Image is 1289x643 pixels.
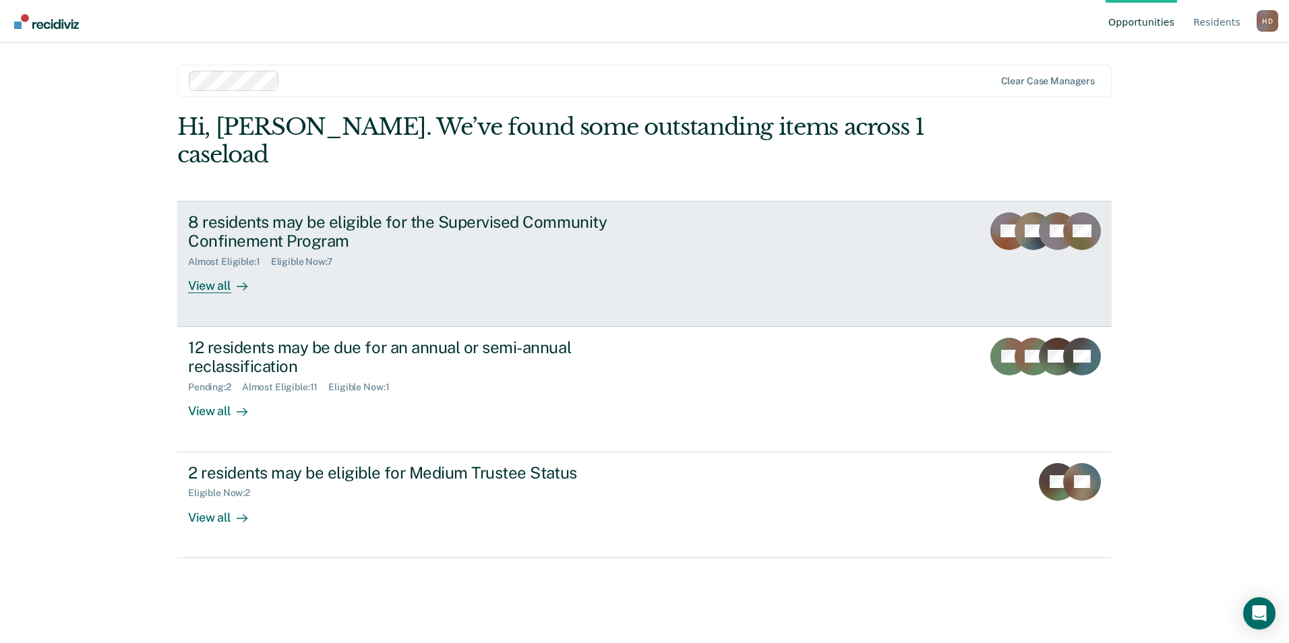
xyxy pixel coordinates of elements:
img: Recidiviz [14,14,79,29]
a: 12 residents may be due for an annual or semi-annual reclassificationPending:2Almost Eligible:11E... [177,327,1112,452]
div: Clear case managers [1001,75,1095,87]
div: H D [1257,10,1278,32]
div: Almost Eligible : 11 [242,381,329,393]
div: Pending : 2 [188,381,242,393]
div: Hi, [PERSON_NAME]. We’ve found some outstanding items across 1 caseload [177,113,925,169]
div: Almost Eligible : 1 [188,256,271,268]
div: Eligible Now : 1 [328,381,400,393]
a: 2 residents may be eligible for Medium Trustee StatusEligible Now:2View all [177,452,1112,558]
a: 8 residents may be eligible for the Supervised Community Confinement ProgramAlmost Eligible:1Elig... [177,201,1112,327]
button: Profile dropdown button [1257,10,1278,32]
div: View all [188,393,264,419]
div: Eligible Now : 7 [271,256,344,268]
div: View all [188,268,264,294]
div: Eligible Now : 2 [188,487,261,499]
div: 8 residents may be eligible for the Supervised Community Confinement Program [188,212,661,251]
div: Open Intercom Messenger [1243,597,1276,630]
div: 2 residents may be eligible for Medium Trustee Status [188,463,661,483]
div: 12 residents may be due for an annual or semi-annual reclassification [188,338,661,377]
div: View all [188,499,264,525]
